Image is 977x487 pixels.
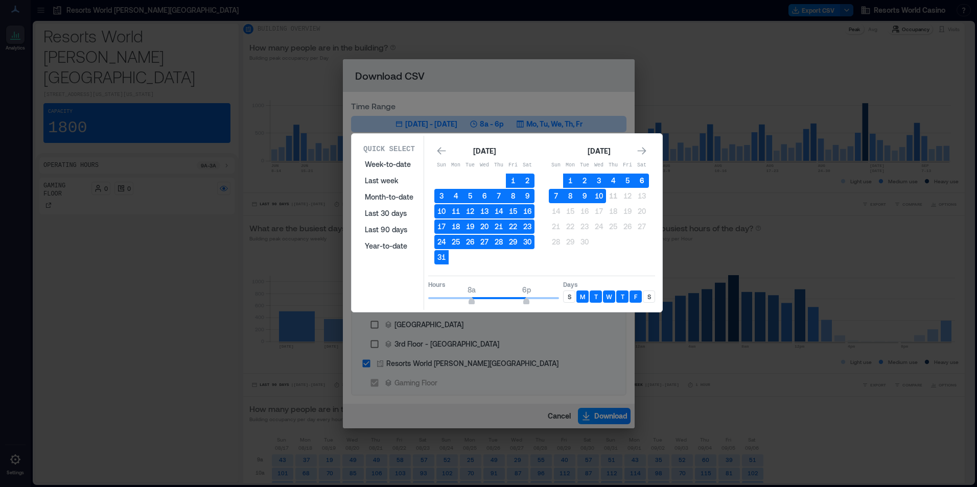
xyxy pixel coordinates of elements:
[492,161,506,169] p: Thu
[449,189,463,203] button: 4
[506,161,520,169] p: Fri
[520,161,534,169] p: Sat
[434,204,449,218] button: 10
[549,204,563,218] button: 14
[563,280,655,288] p: Days
[463,158,477,173] th: Tuesday
[449,158,463,173] th: Monday
[434,161,449,169] p: Sun
[506,174,520,188] button: 1
[492,235,506,249] button: 28
[520,204,534,218] button: 16
[434,220,449,234] button: 17
[492,204,506,218] button: 14
[549,235,563,249] button: 28
[434,189,449,203] button: 3
[577,158,592,173] th: Tuesday
[549,189,563,203] button: 7
[520,158,534,173] th: Saturday
[592,204,606,218] button: 17
[449,204,463,218] button: 11
[492,220,506,234] button: 21
[606,293,612,301] p: W
[585,145,613,157] div: [DATE]
[635,161,649,169] p: Sat
[363,144,415,154] p: Quick Select
[522,285,531,294] span: 6p
[635,158,649,173] th: Saturday
[647,293,651,301] p: S
[359,222,420,238] button: Last 90 days
[520,220,534,234] button: 23
[577,161,592,169] p: Tue
[492,158,506,173] th: Thursday
[492,189,506,203] button: 7
[580,293,585,301] p: M
[477,158,492,173] th: Wednesday
[549,158,563,173] th: Sunday
[359,173,420,189] button: Last week
[592,220,606,234] button: 24
[577,220,592,234] button: 23
[549,220,563,234] button: 21
[520,174,534,188] button: 2
[620,204,635,218] button: 19
[463,235,477,249] button: 26
[635,174,649,188] button: 6
[620,220,635,234] button: 26
[520,235,534,249] button: 30
[359,238,420,254] button: Year-to-date
[563,204,577,218] button: 15
[434,144,449,158] button: Go to previous month
[635,144,649,158] button: Go to next month
[635,220,649,234] button: 27
[563,189,577,203] button: 8
[477,161,492,169] p: Wed
[563,161,577,169] p: Mon
[606,220,620,234] button: 25
[477,220,492,234] button: 20
[577,174,592,188] button: 2
[428,280,559,288] p: Hours
[592,174,606,188] button: 3
[449,220,463,234] button: 18
[594,293,598,301] p: T
[620,158,635,173] th: Friday
[606,161,620,169] p: Thu
[592,158,606,173] th: Wednesday
[434,250,449,264] button: 31
[606,189,620,203] button: 11
[470,145,499,157] div: [DATE]
[359,156,420,173] button: Week-to-date
[620,174,635,188] button: 5
[463,220,477,234] button: 19
[463,189,477,203] button: 5
[477,189,492,203] button: 6
[577,204,592,218] button: 16
[592,161,606,169] p: Wed
[592,189,606,203] button: 10
[506,189,520,203] button: 8
[477,204,492,218] button: 13
[449,161,463,169] p: Mon
[621,293,624,301] p: T
[620,189,635,203] button: 12
[359,205,420,222] button: Last 30 days
[520,189,534,203] button: 9
[568,293,571,301] p: S
[620,161,635,169] p: Fri
[606,174,620,188] button: 4
[463,161,477,169] p: Tue
[635,204,649,218] button: 20
[463,204,477,218] button: 12
[563,158,577,173] th: Monday
[434,158,449,173] th: Sunday
[563,174,577,188] button: 1
[477,235,492,249] button: 27
[563,235,577,249] button: 29
[549,161,563,169] p: Sun
[434,235,449,249] button: 24
[506,235,520,249] button: 29
[606,204,620,218] button: 18
[506,204,520,218] button: 15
